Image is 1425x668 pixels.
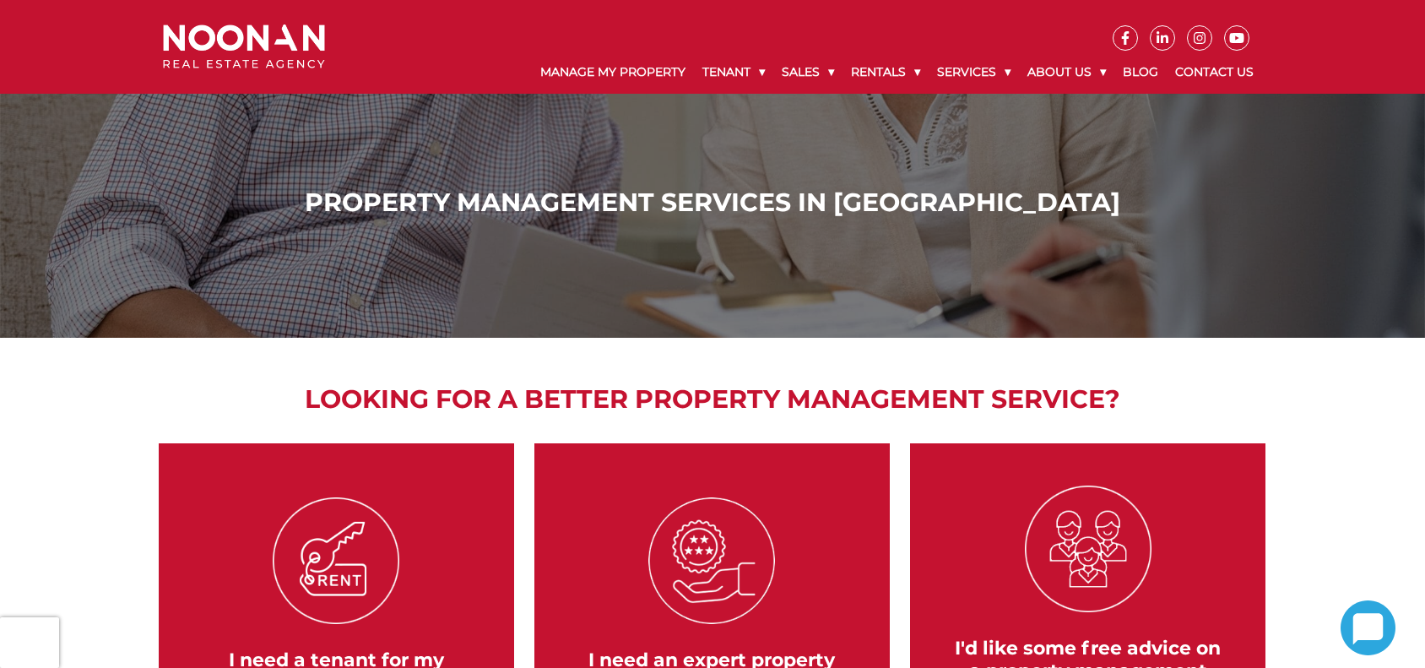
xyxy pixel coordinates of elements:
img: Noonan Real Estate Agency [163,24,325,69]
h1: Property Management Services in [GEOGRAPHIC_DATA] [167,187,1259,218]
a: Services [929,51,1019,94]
a: Rentals [843,51,929,94]
a: Contact Us [1167,51,1262,94]
a: Sales [773,51,843,94]
a: About Us [1019,51,1114,94]
a: Tenant [694,51,773,94]
h2: Looking for a better property management service? [150,380,1276,418]
a: Blog [1114,51,1167,94]
a: Manage My Property [532,51,694,94]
